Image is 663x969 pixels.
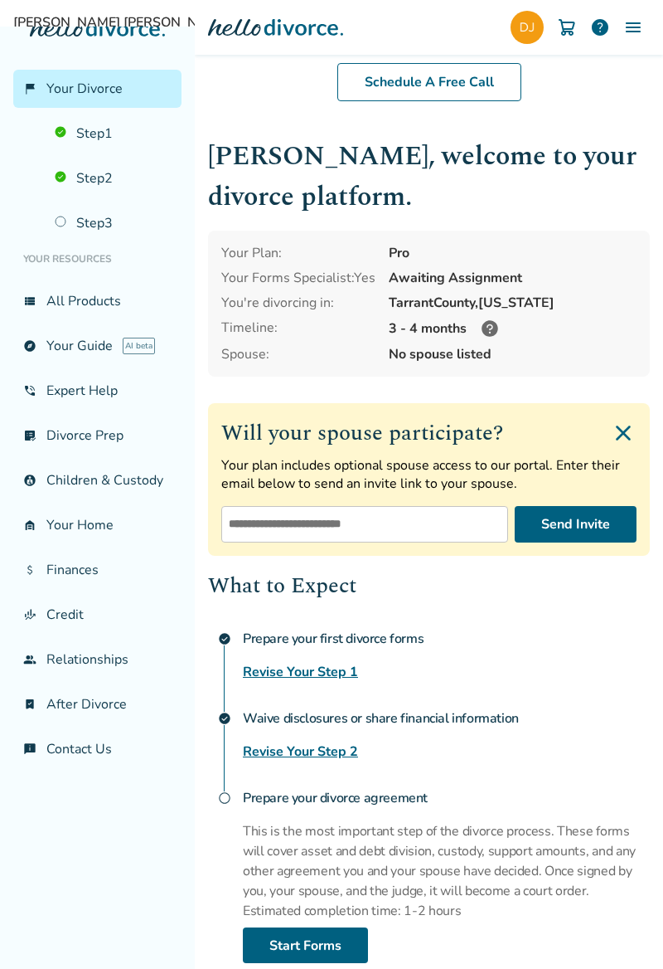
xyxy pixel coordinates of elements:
[123,338,155,354] span: AI beta
[243,928,368,964] a: Start Forms
[13,372,181,410] a: phone_in_talkExpert Help
[515,506,636,543] button: Send Invite
[557,17,577,37] img: Cart
[208,569,650,602] h2: What to Expect
[243,821,650,901] p: This is the most important step of the divorce process. These forms will cover asset and debt div...
[218,632,231,645] span: check_circle
[221,456,636,493] p: Your plan includes optional spouse access to our portal. Enter their email below to send an invit...
[23,474,36,487] span: account_child
[221,416,636,450] h2: Will your spouse participate?
[221,319,375,338] div: Timeline:
[46,80,123,98] span: Your Divorce
[13,730,181,768] a: chat_infoContact Us
[337,63,521,101] a: Schedule A Free Call
[13,596,181,634] a: finance_modeCredit
[389,345,636,363] span: No spouse listed
[23,743,36,756] span: chat_info
[13,70,181,108] a: flag_2Your Divorce
[45,114,181,153] a: Step1
[218,791,231,805] span: radio_button_unchecked
[23,82,36,95] span: flag_2
[13,461,181,499] a: account_childChildren & Custody
[243,622,650,655] h4: Prepare your first divorce forms
[23,698,36,711] span: bookmark_check
[13,551,181,589] a: attach_moneyFinances
[389,244,636,262] div: Pro
[13,506,181,544] a: garage_homeYour Home
[389,294,636,312] div: Tarrant County, [US_STATE]
[23,384,36,397] span: phone_in_talk
[13,327,181,365] a: exploreYour GuideAI beta
[13,242,181,275] li: Your Resources
[13,282,181,320] a: view_listAll Products
[221,269,375,287] div: Your Forms Specialist: Yes
[45,204,181,242] a: Step3
[243,702,650,735] h4: Waive disclosures or share financial information
[243,782,650,815] h4: Prepare your divorce agreement
[243,742,358,762] a: Revise Your Step 2
[13,685,181,723] a: bookmark_checkAfter Divorce
[610,420,636,446] img: Close invite form
[623,17,643,37] img: Menu
[590,17,610,37] a: help
[243,662,358,682] a: Revise Your Step 1
[389,319,636,338] div: 3 - 4 months
[23,429,36,442] span: list_alt_check
[23,339,36,353] span: explore
[13,416,181,455] a: list_alt_checkDivorce Prep
[218,712,231,725] span: check_circle
[23,608,36,621] span: finance_mode
[13,640,181,679] a: groupRelationships
[23,295,36,308] span: view_list
[389,269,636,287] div: Awaiting Assignment
[13,13,650,32] span: [PERSON_NAME] [PERSON_NAME]
[243,901,650,921] p: Estimated completion time: 1-2 hours
[221,244,375,262] div: Your Plan:
[23,563,36,577] span: attach_money
[45,159,181,197] a: Step2
[221,345,375,363] span: Spouse:
[23,653,36,666] span: group
[580,889,663,969] iframe: Chat Widget
[23,519,36,532] span: garage_home
[208,136,650,217] h1: [PERSON_NAME] , welcome to your divorce platform.
[221,294,375,312] div: You're divorcing in:
[511,11,544,44] img: dcjohnson02@yahoo.com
